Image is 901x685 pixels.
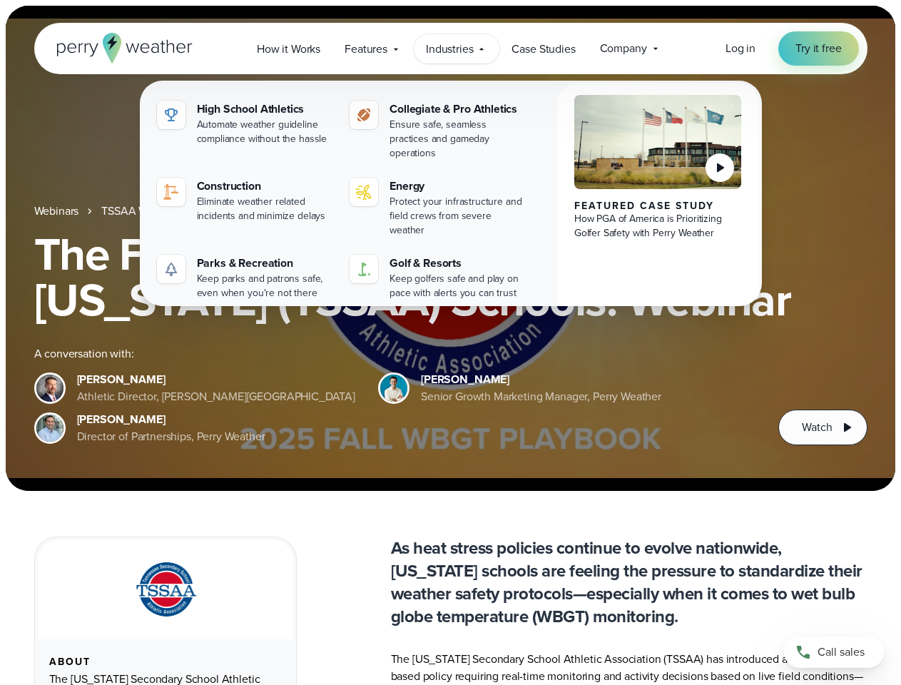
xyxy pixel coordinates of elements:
span: Case Studies [511,41,575,58]
img: PGA of America, Frisco Campus [574,95,742,189]
a: How it Works [245,34,332,64]
span: Watch [802,419,832,436]
a: Call sales [784,636,884,668]
div: Construction [197,178,333,195]
span: Try it free [795,40,841,57]
a: Webinars [34,203,79,220]
div: Senior Growth Marketing Manager, Perry Weather [421,388,661,405]
img: highschool-icon.svg [163,106,180,123]
a: TSSAA WBGT Fall Playbook [101,203,237,220]
span: Company [600,40,647,57]
img: construction perry weather [163,183,180,201]
div: High School Athletics [197,101,333,118]
a: High School Athletics Automate weather guideline compliance without the hassle [151,95,339,152]
button: Watch [778,410,867,445]
div: Featured Case Study [574,201,742,212]
div: A conversation with: [34,345,756,362]
h1: The Fall WBGT Playbook for [US_STATE] (TSSAA) Schools: Webinar [34,231,867,323]
img: TSSAA-Tennessee-Secondary-School-Athletic-Association.svg [118,557,213,622]
a: Parks & Recreation Keep parks and patrons safe, even when you're not there [151,249,339,306]
div: Golf & Resorts [390,255,526,272]
a: Case Studies [499,34,587,64]
div: Parks & Recreation [197,255,333,272]
div: Automate weather guideline compliance without the hassle [197,118,333,146]
img: proathletics-icon@2x-1.svg [355,106,372,123]
div: Energy [390,178,526,195]
img: Spencer Patton, Perry Weather [380,375,407,402]
nav: Breadcrumb [34,203,867,220]
a: construction perry weather Construction Eliminate weather related incidents and minimize delays [151,172,339,229]
span: Industries [426,41,473,58]
p: As heat stress policies continue to evolve nationwide, [US_STATE] schools are feeling the pressur... [391,537,867,628]
div: About [49,656,282,668]
div: Keep golfers safe and play on pace with alerts you can trust [390,272,526,300]
a: Golf & Resorts Keep golfers safe and play on pace with alerts you can trust [344,249,531,306]
a: Try it free [778,31,858,66]
img: parks-icon-grey.svg [163,260,180,278]
img: Brian Wyatt [36,375,63,402]
a: Log in [726,40,755,57]
div: Director of Partnerships, Perry Weather [77,428,265,445]
span: How it Works [257,41,320,58]
div: Protect your infrastructure and field crews from severe weather [390,195,526,238]
a: Energy Protect your infrastructure and field crews from severe weather [344,172,531,243]
span: Call sales [818,644,865,661]
img: energy-icon@2x-1.svg [355,183,372,201]
div: [PERSON_NAME] [77,371,356,388]
div: [PERSON_NAME] [421,371,661,388]
div: Ensure safe, seamless practices and gameday operations [390,118,526,161]
span: Features [345,41,387,58]
div: Keep parks and patrons safe, even when you're not there [197,272,333,300]
img: Jeff Wood [36,415,63,442]
img: golf-iconV2.svg [355,260,372,278]
div: Collegiate & Pro Athletics [390,101,526,118]
div: [PERSON_NAME] [77,411,265,428]
div: Eliminate weather related incidents and minimize delays [197,195,333,223]
a: PGA of America, Frisco Campus Featured Case Study How PGA of America is Prioritizing Golfer Safet... [557,83,759,318]
span: Log in [726,40,755,56]
a: Collegiate & Pro Athletics Ensure safe, seamless practices and gameday operations [344,95,531,166]
div: How PGA of America is Prioritizing Golfer Safety with Perry Weather [574,212,742,240]
div: Athletic Director, [PERSON_NAME][GEOGRAPHIC_DATA] [77,388,356,405]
